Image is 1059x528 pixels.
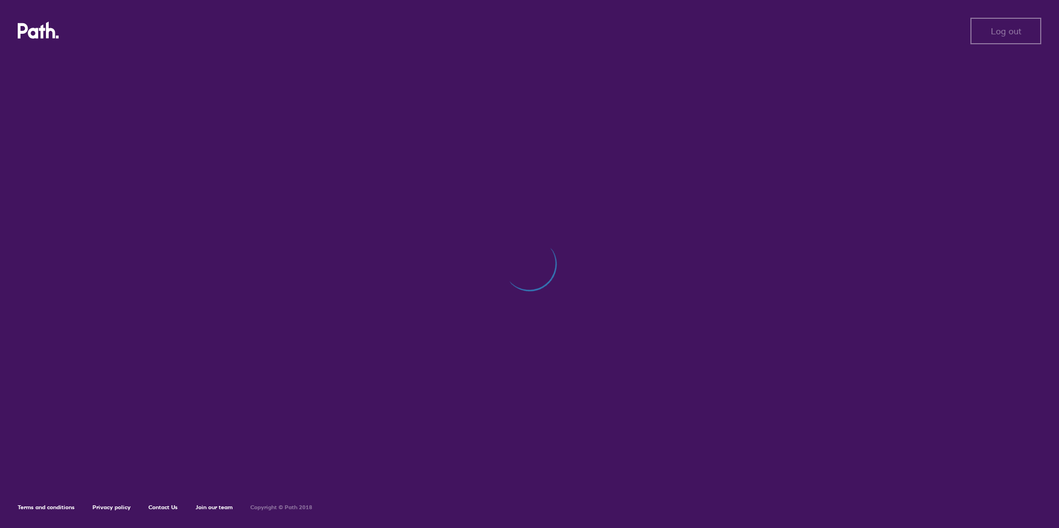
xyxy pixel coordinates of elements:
[148,504,178,511] a: Contact Us
[970,18,1041,44] button: Log out
[18,504,75,511] a: Terms and conditions
[991,26,1021,36] span: Log out
[196,504,233,511] a: Join our team
[250,504,312,511] h6: Copyright © Path 2018
[92,504,131,511] a: Privacy policy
